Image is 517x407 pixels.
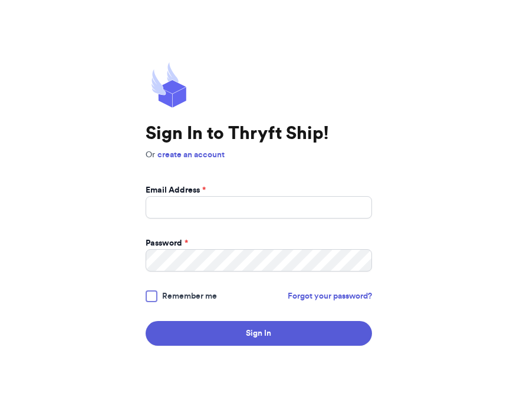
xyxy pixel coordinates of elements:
[288,290,372,302] a: Forgot your password?
[146,149,372,161] p: Or
[162,290,217,302] span: Remember me
[146,321,372,346] button: Sign In
[146,184,206,196] label: Email Address
[146,123,372,144] h1: Sign In to Thryft Ship!
[146,237,188,249] label: Password
[157,151,225,159] a: create an account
